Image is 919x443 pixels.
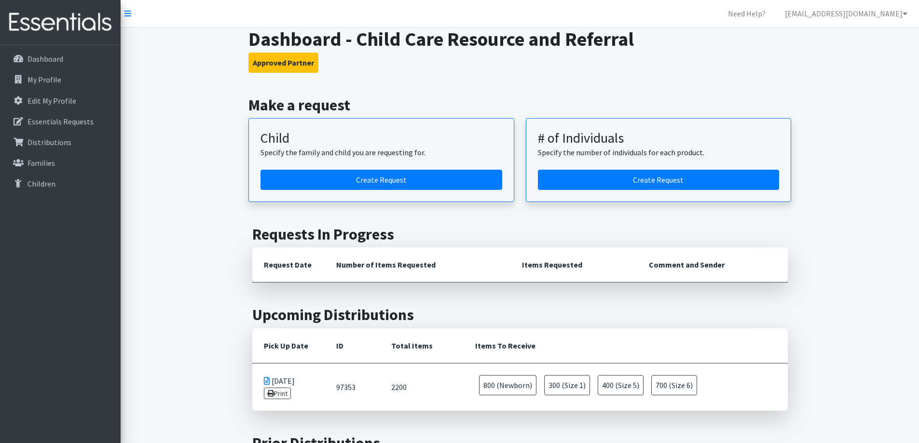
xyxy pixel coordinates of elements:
[598,375,644,395] span: 400 (Size 5)
[27,158,55,168] p: Families
[252,306,788,324] h2: Upcoming Distributions
[464,328,787,363] th: Items To Receive
[777,4,915,23] a: [EMAIL_ADDRESS][DOMAIN_NAME]
[252,363,325,411] td: [DATE]
[544,375,590,395] span: 300 (Size 1)
[27,137,71,147] p: Distributions
[479,375,536,395] span: 800 (Newborn)
[637,247,787,282] th: Comment and Sender
[27,96,76,106] p: Edit My Profile
[538,170,780,190] a: Create a request by number of individuals
[325,328,380,363] th: ID
[380,328,464,363] th: Total Items
[4,6,117,39] img: HumanEssentials
[510,247,637,282] th: Items Requested
[27,75,61,84] p: My Profile
[4,70,117,89] a: My Profile
[380,363,464,411] td: 2200
[325,363,380,411] td: 97353
[261,170,502,190] a: Create a request for a child or family
[325,247,511,282] th: Number of Items Requested
[27,117,94,126] p: Essentials Requests
[248,96,791,114] h2: Make a request
[252,225,788,243] h2: Requests In Progress
[4,91,117,110] a: Edit My Profile
[264,388,291,399] a: Print
[651,375,697,395] span: 700 (Size 6)
[252,247,325,282] th: Request Date
[248,27,791,51] h1: Dashboard - Child Care Resource and Referral
[248,53,318,73] button: Approved Partner
[261,147,502,158] p: Specify the family and child you are requesting for.
[27,54,63,64] p: Dashboard
[538,147,780,158] p: Specify the number of individuals for each product.
[252,328,325,363] th: Pick Up Date
[261,130,502,147] h3: Child
[4,112,117,131] a: Essentials Requests
[4,133,117,152] a: Distributions
[4,153,117,173] a: Families
[538,130,780,147] h3: # of Individuals
[27,179,55,188] p: Children
[4,49,117,68] a: Dashboard
[720,4,773,23] a: Need Help?
[4,174,117,193] a: Children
